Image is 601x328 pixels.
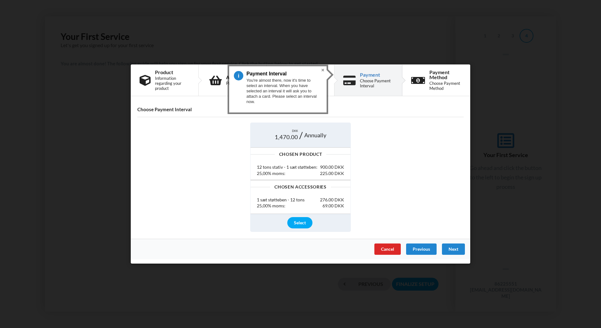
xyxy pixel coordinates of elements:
[323,203,344,209] div: 69.00 DKK
[429,70,461,80] div: Payment Method
[257,170,285,177] div: 25,00% moms:
[137,107,464,112] h4: Choose Payment Interval
[292,129,298,133] span: DKK
[257,164,317,170] div: 12 tons stativ - 1 sæt støtteben:
[442,243,465,255] div: Next
[251,184,350,189] div: Chosen Accessories
[360,72,393,77] div: Payment
[374,243,401,255] div: Cancel
[251,152,350,156] div: Chosen Product
[246,71,317,77] h3: Payment Interval
[246,75,322,104] div: You're almost there, now it's time to select an interval. When you have selected an interval it w...
[226,75,256,80] div: Accessories
[287,217,312,228] div: Select
[275,133,298,141] span: 1,470.00
[320,164,344,170] div: 900.00 DKK
[319,66,327,74] button: Close
[360,78,393,88] div: Choose Payment Interval
[155,76,190,91] div: Information regarding your product
[257,203,285,209] div: 25,00% moms:
[406,243,437,255] div: Previous
[429,81,461,91] div: Choose Payment Method
[320,170,344,177] div: 225.00 DKK
[320,196,344,203] div: 276.00 DKK
[257,196,305,203] div: 1 sæt støtteben - 12 tons
[301,129,329,141] div: Annually
[155,70,190,75] div: Product
[226,81,256,86] div: Pick Accessories
[234,71,246,80] span: 6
